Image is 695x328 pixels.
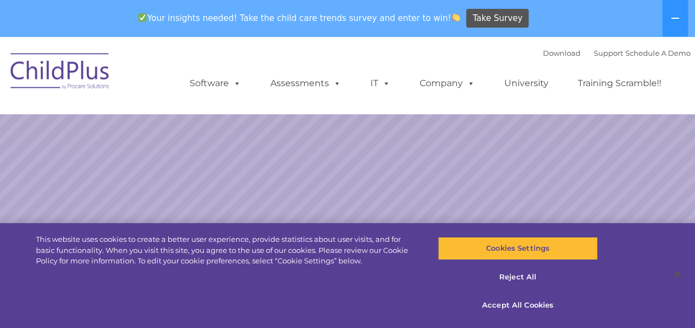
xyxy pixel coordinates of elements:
button: Cookies Settings [438,237,598,260]
span: Last name [154,73,187,81]
span: Phone number [154,118,201,126]
a: Assessments [259,72,352,94]
span: Your insights needed! Take the child care trends survey and enter to win! [134,7,465,29]
img: ✅ [138,13,147,22]
a: Training Scramble!! [567,72,672,94]
a: Support [594,49,623,57]
a: University [493,72,560,94]
a: IT [359,72,401,94]
button: Accept All Cookies [438,294,598,317]
img: ChildPlus by Procare Solutions [5,45,116,100]
div: This website uses cookies to create a better user experience, provide statistics about user visit... [36,234,417,267]
img: 👏 [452,13,460,22]
button: Close [665,262,689,287]
button: Reject All [438,266,598,289]
a: Schedule A Demo [625,49,691,57]
font: | [543,49,691,57]
a: Company [409,72,486,94]
a: Take Survey [466,9,529,28]
a: Download [543,49,581,57]
a: Software [179,72,252,94]
span: Take Survey [473,9,522,28]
